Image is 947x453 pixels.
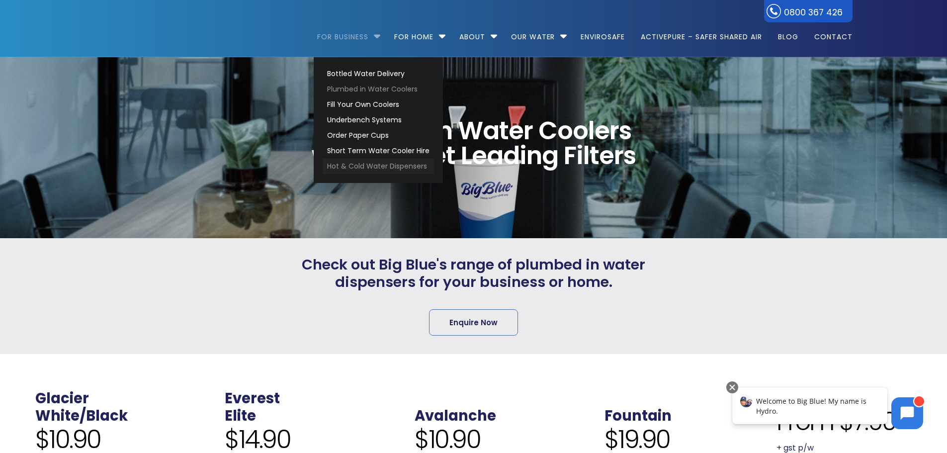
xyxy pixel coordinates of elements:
a: Everest [225,388,280,408]
span: . [604,388,608,408]
a: White/Black [35,406,128,426]
a: Bottled Water Delivery [323,66,434,82]
span: . [415,388,419,408]
a: Hot & Cold Water Dispensers [323,159,434,174]
a: Fill Your Own Coolers [323,97,434,112]
a: Enquire Now [429,309,518,336]
a: Glacier [35,388,89,408]
a: Order Paper Cups [323,128,434,143]
a: Fountain [604,406,672,426]
iframe: Chatbot [722,379,933,439]
a: Avalanche [415,406,496,426]
span: Plumbed In Water Coolers with Market Leading Filters [293,118,654,168]
a: Elite [225,406,256,426]
span: Check out Big Blue's range of plumbed in water dispensers for your business or home. [289,256,659,291]
span: . [776,370,780,390]
a: Short Term Water Cooler Hire [323,143,434,159]
a: Plumbed in Water Coolers [323,82,434,97]
a: Underbench Systems [323,112,434,128]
